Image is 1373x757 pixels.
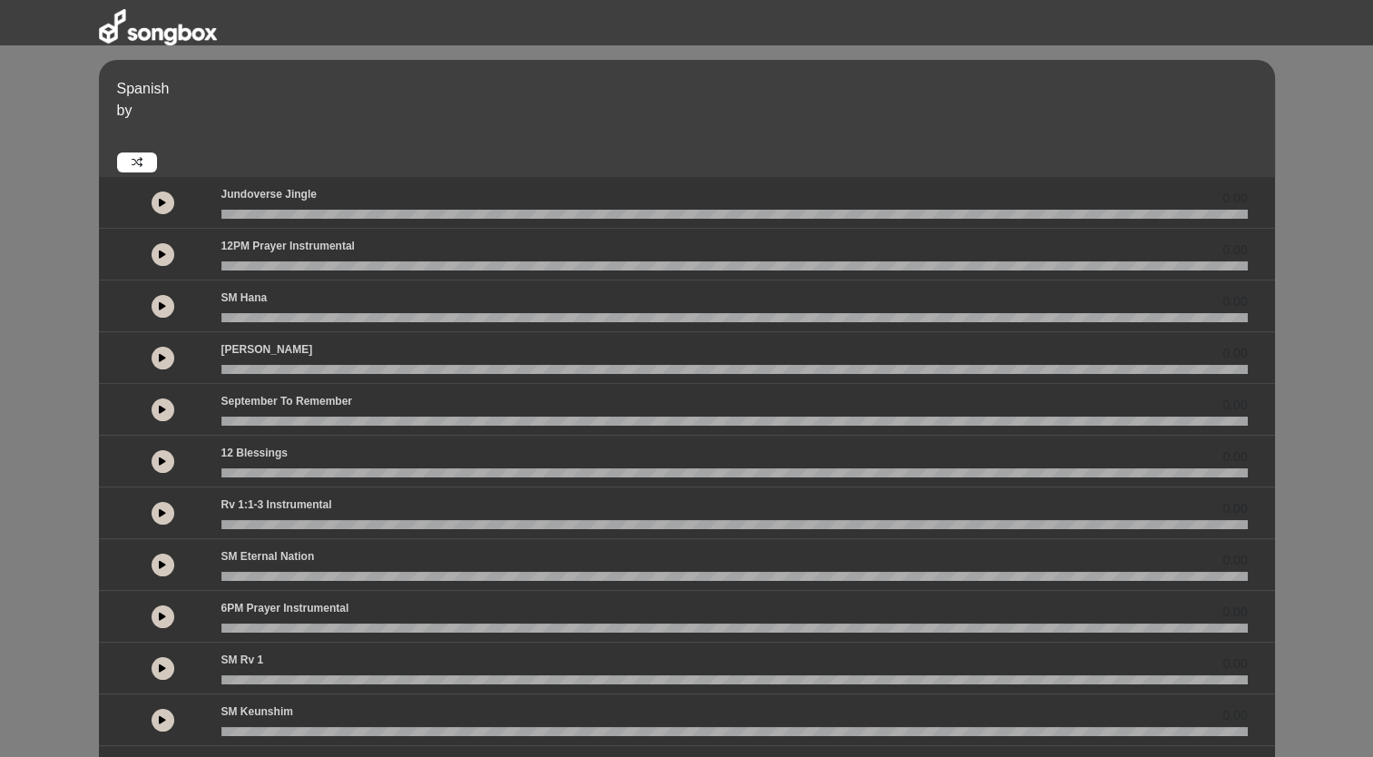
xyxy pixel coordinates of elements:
span: 0.00 [1222,189,1247,208]
p: SM Rv 1 [221,652,264,668]
p: Jundoverse Jingle [221,186,317,202]
p: SM Hana [221,290,268,306]
p: Spanish [117,78,1270,100]
span: 0.00 [1222,447,1247,467]
span: 0.00 [1222,292,1247,311]
span: 0.00 [1222,551,1247,570]
span: 0.00 [1222,706,1247,725]
p: [PERSON_NAME] [221,341,313,358]
span: 0.00 [1222,654,1247,673]
p: Rv 1:1-3 Instrumental [221,496,332,513]
span: 0.00 [1222,344,1247,363]
span: 0.00 [1222,396,1247,415]
p: SM Keunshim [221,703,293,720]
span: 0.00 [1222,499,1247,518]
img: songbox-logo-white.png [99,9,217,45]
p: SM Eternal Nation [221,548,315,565]
p: 12 Blessings [221,445,288,461]
p: 6PM Prayer Instrumental [221,600,349,616]
span: by [117,103,132,118]
span: 0.00 [1222,241,1247,260]
p: September to Remember [221,393,353,409]
p: 12PM Prayer Instrumental [221,238,355,254]
span: 0.00 [1222,603,1247,622]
